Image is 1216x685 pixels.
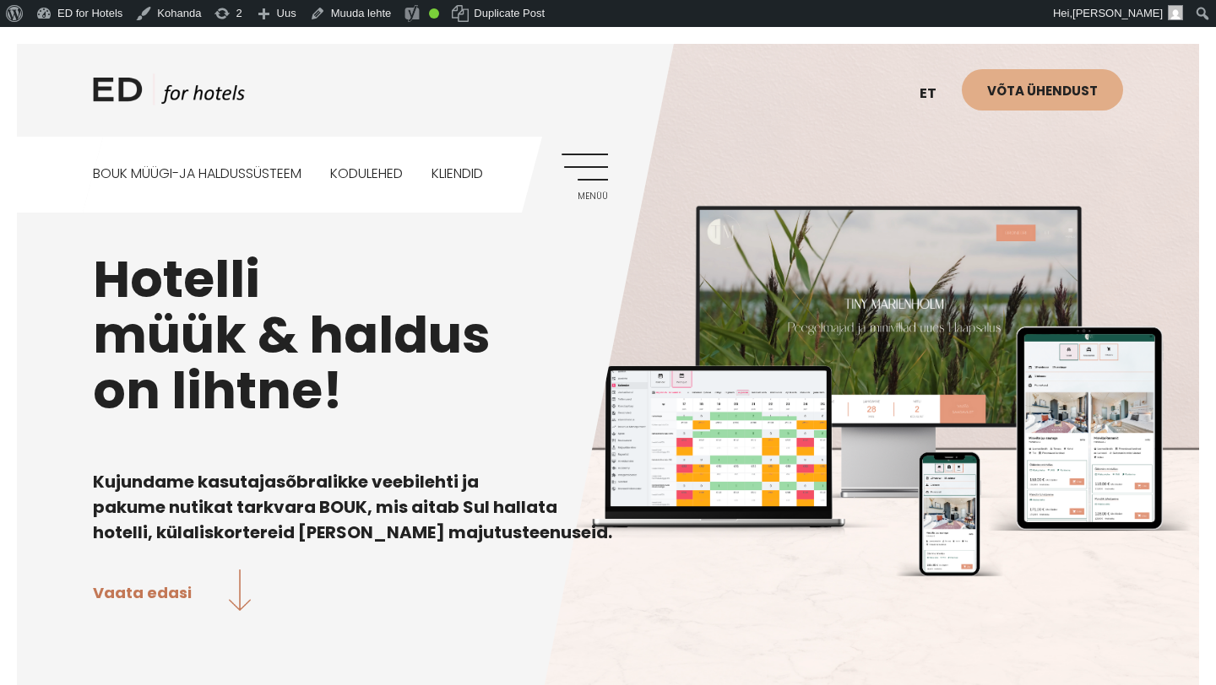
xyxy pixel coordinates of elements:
[962,69,1123,111] a: Võta ühendust
[93,137,301,212] a: BOUK MÜÜGI-JA HALDUSSÜSTEEM
[429,8,439,19] div: Good
[432,137,483,212] a: Kliendid
[93,251,1123,418] h1: Hotelli müük & haldus on lihtne!
[330,137,403,212] a: Kodulehed
[562,191,608,202] span: Menüü
[93,73,245,116] a: ED HOTELS
[1072,7,1163,19] span: [PERSON_NAME]
[93,569,251,614] a: Vaata edasi
[562,154,608,200] a: Menüü
[911,73,962,115] a: et
[93,470,612,544] b: Kujundame kasutajasõbralikke veebilehti ja pakume nutikat tarkvara BOUK, mis aitab Sul hallata ho...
